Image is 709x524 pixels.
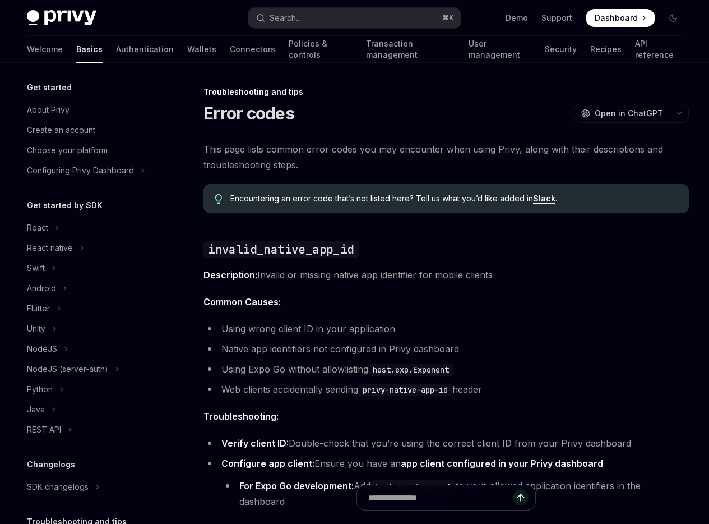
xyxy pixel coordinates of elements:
[289,36,353,63] a: Policies & controls
[18,140,161,160] a: Choose your platform
[270,11,301,25] div: Search...
[27,123,95,137] div: Create an account
[203,267,689,283] span: Invalid or missing native app identifier for mobile clients
[248,8,461,28] button: Search...⌘K
[27,199,103,212] h5: Get started by SDK
[635,36,682,63] a: API reference
[116,36,174,63] a: Authentication
[18,100,161,120] a: About Privy
[203,361,689,377] li: Using Expo Go without allowlisting
[545,36,577,63] a: Security
[230,193,678,204] span: Encountering an error code that’s not listed here? Tell us what you’d like added in .
[27,383,53,396] div: Python
[664,9,682,27] button: Toggle dark mode
[27,10,96,26] img: dark logo
[203,103,294,123] h1: Error codes
[513,490,529,505] button: Send message
[221,458,314,469] strong: Configure app client:
[541,12,572,24] a: Support
[368,364,453,376] code: host.exp.Exponent
[586,9,655,27] a: Dashboard
[27,103,69,117] div: About Privy
[590,36,622,63] a: Recipes
[18,120,161,140] a: Create an account
[215,194,223,204] svg: Tip
[27,403,45,416] div: Java
[595,12,638,24] span: Dashboard
[574,104,670,123] button: Open in ChatGPT
[203,321,689,337] li: Using wrong client ID in your application
[221,438,289,449] strong: Verify client ID:
[469,36,532,63] a: User management
[27,144,108,157] div: Choose your platform
[221,478,689,509] li: Add to your allowed application identifiers in the dashboard
[370,480,456,493] code: host.exp.Exponent
[203,296,281,307] strong: Common Causes:
[203,411,279,422] strong: Troubleshooting:
[27,81,72,94] h5: Get started
[506,12,528,24] a: Demo
[27,342,57,356] div: NodeJS
[27,362,108,376] div: NodeJS (server-auth)
[27,480,89,494] div: SDK changelogs
[401,458,603,470] a: app client configured in your Privy dashboard
[366,36,455,63] a: Transaction management
[442,13,454,22] span: ⌘ K
[27,241,73,255] div: React native
[27,282,56,295] div: Android
[203,86,689,98] div: Troubleshooting and tips
[203,141,689,173] span: This page lists common error codes you may encounter when using Privy, along with their descripti...
[27,458,75,471] h5: Changelogs
[27,164,134,177] div: Configuring Privy Dashboard
[27,261,45,275] div: Swift
[187,36,216,63] a: Wallets
[203,241,358,258] code: invalid_native_app_id
[239,480,354,491] strong: For Expo Go development:
[27,221,48,235] div: React
[203,341,689,357] li: Native app identifiers not configured in Privy dashboard
[27,302,50,315] div: Flutter
[203,381,689,397] li: Web clients accidentally sending header
[203,456,689,509] li: Ensure you have an
[76,36,103,63] a: Basics
[203,269,257,281] strong: Description:
[358,384,452,396] code: privy-native-app-id
[27,423,61,436] div: REST API
[533,194,555,204] a: Slack
[27,322,45,335] div: Unity
[230,36,275,63] a: Connectors
[595,108,663,119] span: Open in ChatGPT
[27,36,63,63] a: Welcome
[203,435,689,451] li: Double-check that you’re using the correct client ID from your Privy dashboard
